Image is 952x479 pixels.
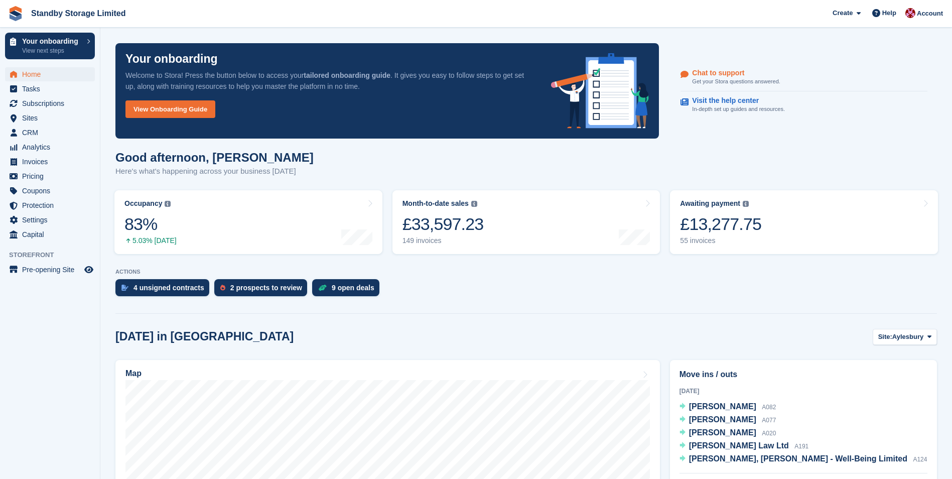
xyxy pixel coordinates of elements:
a: menu [5,140,95,154]
a: Occupancy 83% 5.03% [DATE] [114,190,382,254]
p: View next steps [22,46,82,55]
span: Protection [22,198,82,212]
span: [PERSON_NAME] [689,428,756,437]
a: Your onboarding View next steps [5,33,95,59]
p: Chat to support [692,69,772,77]
img: prospect-51fa495bee0391a8d652442698ab0144808aea92771e9ea1ae160a38d050c398.svg [220,285,225,291]
a: 4 unsigned contracts [115,279,214,301]
p: Welcome to Stora! Press the button below to access your . It gives you easy to follow steps to ge... [125,70,535,92]
div: Awaiting payment [680,199,740,208]
span: [PERSON_NAME] [689,402,756,411]
a: [PERSON_NAME] Law Ltd A191 [679,440,809,453]
img: contract_signature_icon-13c848040528278c33f63329250d36e43548de30e8caae1d1a13099fd9432cc5.svg [121,285,128,291]
span: A020 [762,430,776,437]
a: View Onboarding Guide [125,100,215,118]
a: menu [5,111,95,125]
span: Pre-opening Site [22,263,82,277]
p: Visit the help center [692,96,777,105]
p: ACTIONS [115,269,937,275]
span: Home [22,67,82,81]
p: Get your Stora questions answered. [692,77,780,86]
div: 149 invoices [402,236,484,245]
a: menu [5,263,95,277]
a: Visit the help center In-depth set up guides and resources. [681,91,927,118]
span: A191 [794,443,808,450]
span: Capital [22,227,82,242]
div: Month-to-date sales [402,199,469,208]
a: Standby Storage Limited [27,5,129,22]
a: [PERSON_NAME] A020 [679,427,776,440]
a: Preview store [83,264,95,276]
div: [DATE] [679,387,927,396]
h1: Good afternoon, [PERSON_NAME] [115,151,314,164]
img: onboarding-info-6c161a55d2c0e0a8cae90662b2fe09162a5109e8cc188191df67fb4f79e88e88.svg [551,53,649,129]
a: 9 open deals [312,279,384,301]
div: £33,597.23 [402,214,484,234]
a: menu [5,227,95,242]
img: icon-info-grey-7440780725fd019a000dd9b08b2336e03edf1995a4989e88bcd33f0948082b44.svg [165,201,171,207]
p: Here's what's happening across your business [DATE] [115,166,314,177]
a: menu [5,169,95,183]
p: Your onboarding [125,53,218,65]
div: £13,277.75 [680,214,761,234]
span: [PERSON_NAME] Law Ltd [689,441,789,450]
a: menu [5,67,95,81]
span: [PERSON_NAME], [PERSON_NAME] - Well-Being Limited [689,454,907,463]
span: A077 [762,417,776,424]
div: 4 unsigned contracts [133,284,204,292]
a: menu [5,82,95,96]
a: 2 prospects to review [214,279,312,301]
a: menu [5,126,95,140]
h2: [DATE] in [GEOGRAPHIC_DATA] [115,330,294,343]
span: Settings [22,213,82,227]
span: Aylesbury [892,332,923,342]
img: stora-icon-8386f47178a22dfd0bd8f6a31ec36ba5ce8667c1dd55bd0f319d3a0aa187defe.svg [8,6,23,21]
strong: tailored onboarding guide [304,71,390,79]
img: icon-info-grey-7440780725fd019a000dd9b08b2336e03edf1995a4989e88bcd33f0948082b44.svg [471,201,477,207]
span: Sites [22,111,82,125]
h2: Map [125,369,142,378]
p: In-depth set up guides and resources. [692,105,785,113]
a: Chat to support Get your Stora questions answered. [681,64,927,91]
span: Create [833,8,853,18]
div: 9 open deals [332,284,374,292]
span: Account [917,9,943,19]
p: Your onboarding [22,38,82,45]
a: [PERSON_NAME], [PERSON_NAME] - Well-Being Limited A124 [679,453,927,466]
h2: Move ins / outs [679,369,927,381]
a: menu [5,213,95,227]
span: Invoices [22,155,82,169]
span: Tasks [22,82,82,96]
span: A124 [913,456,927,463]
a: menu [5,155,95,169]
div: 83% [124,214,177,234]
span: CRM [22,126,82,140]
img: Rachel Corrigall [905,8,915,18]
img: icon-info-grey-7440780725fd019a000dd9b08b2336e03edf1995a4989e88bcd33f0948082b44.svg [743,201,749,207]
span: [PERSON_NAME] [689,415,756,424]
a: [PERSON_NAME] A082 [679,401,776,414]
span: Site: [878,332,892,342]
a: Awaiting payment £13,277.75 55 invoices [670,190,938,254]
a: menu [5,198,95,212]
button: Site: Aylesbury [873,329,937,345]
img: deal-1b604bf984904fb50ccaf53a9ad4b4a5d6e5aea283cecdc64d6e3604feb123c2.svg [318,284,327,291]
span: Storefront [9,250,100,260]
a: [PERSON_NAME] A077 [679,414,776,427]
span: Pricing [22,169,82,183]
a: menu [5,184,95,198]
span: Analytics [22,140,82,154]
div: Occupancy [124,199,162,208]
span: Help [882,8,896,18]
div: 55 invoices [680,236,761,245]
span: A082 [762,404,776,411]
a: menu [5,96,95,110]
a: Month-to-date sales £33,597.23 149 invoices [392,190,660,254]
div: 5.03% [DATE] [124,236,177,245]
span: Coupons [22,184,82,198]
div: 2 prospects to review [230,284,302,292]
span: Subscriptions [22,96,82,110]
